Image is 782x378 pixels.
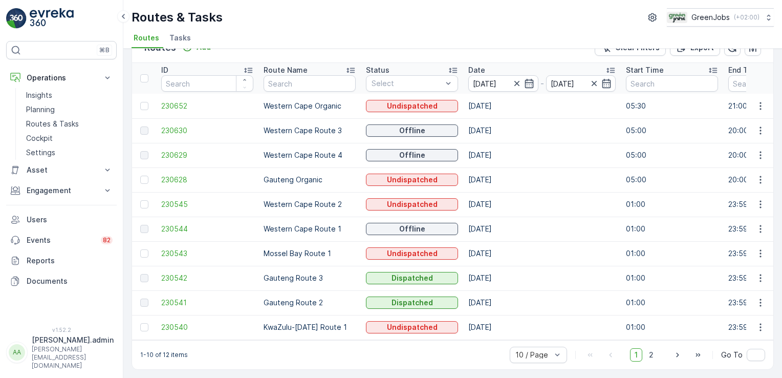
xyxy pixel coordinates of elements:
a: 230541 [161,298,253,308]
p: Settings [26,148,55,158]
input: dd/mm/yyyy [546,75,616,92]
p: Undispatched [387,248,438,259]
p: Offline [399,150,425,160]
span: 230545 [161,199,253,209]
p: 01:00 [626,298,718,308]
span: Routes [134,33,159,43]
p: Date [468,65,485,75]
p: Reports [27,256,113,266]
p: 01:00 [626,199,718,209]
button: Undispatched [366,174,458,186]
td: [DATE] [463,192,621,217]
a: 230652 [161,101,253,111]
p: Engagement [27,185,96,196]
button: Offline [366,124,458,137]
td: [DATE] [463,315,621,340]
img: Green_Jobs_Logo.png [667,12,687,23]
p: Routes & Tasks [26,119,79,129]
a: Cockpit [22,131,117,145]
td: [DATE] [463,167,621,192]
div: Toggle Row Selected [140,274,148,282]
td: [DATE] [463,217,621,241]
a: 230544 [161,224,253,234]
a: 230628 [161,175,253,185]
button: Dispatched [366,297,458,309]
a: Routes & Tasks [22,117,117,131]
div: Toggle Row Selected [140,323,148,331]
a: Documents [6,271,117,291]
p: GreenJobs [691,12,730,23]
p: Insights [26,90,52,100]
p: Documents [27,276,113,286]
button: Asset [6,160,117,180]
p: Western Cape Route 2 [264,199,356,209]
div: Toggle Row Selected [140,151,148,159]
p: Western Cape Organic [264,101,356,111]
p: 1-10 of 12 items [140,351,188,359]
p: 01:00 [626,224,718,234]
p: 01:00 [626,322,718,332]
a: Reports [6,250,117,271]
p: Route Name [264,65,308,75]
p: ID [161,65,168,75]
p: Gauteng Route 2 [264,298,356,308]
td: [DATE] [463,118,621,143]
a: 230630 [161,125,253,136]
p: 82 [103,236,111,244]
p: Users [27,215,113,225]
p: Gauteng Organic [264,175,356,185]
span: 230542 [161,273,253,283]
p: 05:00 [626,150,718,160]
p: 01:00 [626,248,718,259]
a: Insights [22,88,117,102]
p: End Time [728,65,762,75]
div: Toggle Row Selected [140,176,148,184]
div: Toggle Row Selected [140,249,148,258]
span: 1 [630,348,642,362]
button: Offline [366,223,458,235]
a: 230543 [161,248,253,259]
span: v 1.52.2 [6,327,117,333]
p: 05:00 [626,175,718,185]
p: Dispatched [392,273,433,283]
td: [DATE] [463,266,621,290]
p: - [540,77,544,90]
a: Events82 [6,230,117,250]
a: Users [6,209,117,230]
p: Offline [399,125,425,136]
p: Western Cape Route 4 [264,150,356,160]
input: dd/mm/yyyy [468,75,538,92]
a: 230540 [161,322,253,332]
span: 230629 [161,150,253,160]
p: Select [372,78,442,89]
p: Asset [27,165,96,175]
p: Dispatched [392,298,433,308]
p: Undispatched [387,322,438,332]
p: ⌘B [99,46,110,54]
td: [DATE] [463,290,621,315]
a: Planning [22,102,117,117]
p: 05:30 [626,101,718,111]
p: [PERSON_NAME][EMAIL_ADDRESS][DOMAIN_NAME] [32,345,114,370]
input: Search [264,75,356,92]
p: Status [366,65,389,75]
button: Undispatched [366,198,458,211]
input: Search [161,75,253,92]
span: Tasks [169,33,191,43]
p: 01:00 [626,273,718,283]
button: Operations [6,68,117,88]
p: [PERSON_NAME].admin [32,335,114,345]
span: 2 [644,348,658,362]
input: Search [626,75,718,92]
p: ( +02:00 ) [734,13,759,22]
div: Toggle Row Selected [140,200,148,208]
div: Toggle Row Selected [140,225,148,233]
p: 05:00 [626,125,718,136]
a: Settings [22,145,117,160]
